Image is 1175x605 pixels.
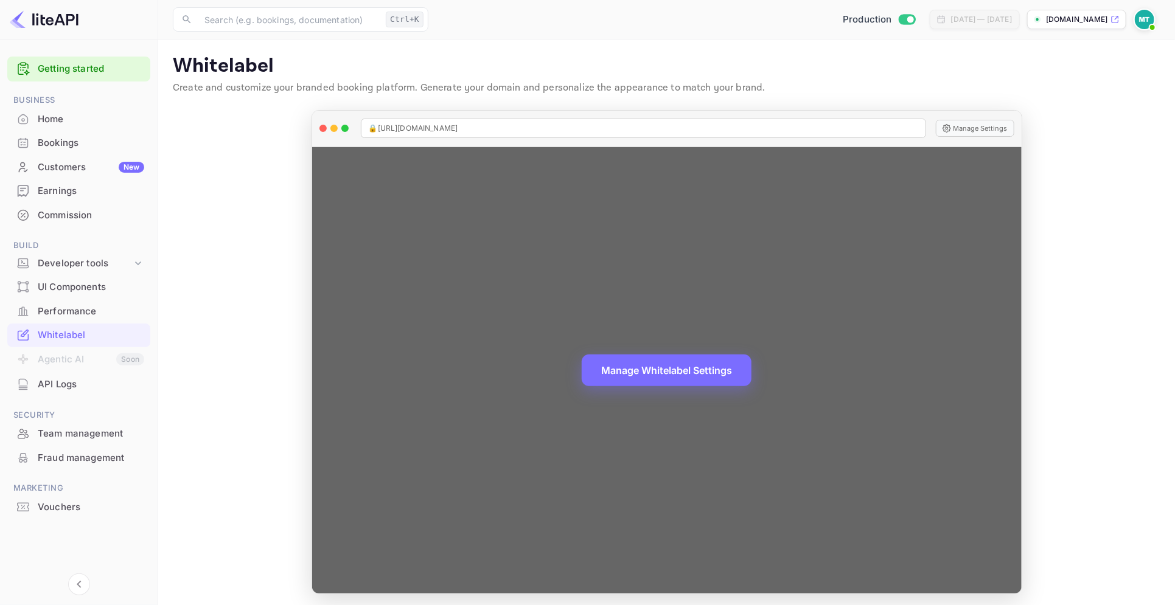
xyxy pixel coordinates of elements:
[7,422,150,444] a: Team management
[1135,10,1154,29] img: Marcin Teodoru
[7,108,150,130] a: Home
[369,123,458,134] span: 🔒 [URL][DOMAIN_NAME]
[38,62,144,76] a: Getting started
[38,184,144,198] div: Earnings
[7,131,150,154] a: Bookings
[68,573,90,595] button: Collapse navigation
[7,373,150,395] a: API Logs
[10,10,78,29] img: LiteAPI logo
[7,204,150,227] div: Commission
[7,373,150,396] div: API Logs
[951,14,1012,25] div: [DATE] — [DATE]
[582,354,751,386] button: Manage Whitelabel Settings
[38,427,144,441] div: Team management
[173,81,1160,95] p: Create and customize your branded booking platform. Generate your domain and personalize the appe...
[386,12,424,27] div: Ctrl+K
[38,136,144,150] div: Bookings
[38,305,144,319] div: Performance
[173,54,1160,78] p: Whitelabel
[7,131,150,155] div: Bookings
[7,108,150,131] div: Home
[7,275,150,298] a: UI Components
[7,57,150,81] div: Getting started
[7,239,150,252] span: Build
[7,300,150,322] a: Performance
[7,300,150,323] div: Performance
[7,482,150,495] span: Marketing
[38,451,144,465] div: Fraud management
[7,179,150,203] div: Earnings
[7,323,150,347] div: Whitelabel
[7,496,150,519] div: Vouchers
[843,13,892,27] span: Production
[7,204,150,226] a: Commission
[38,209,144,223] div: Commission
[38,500,144,514] div: Vouchers
[38,257,132,271] div: Developer tools
[38,112,144,126] div: Home
[936,120,1014,137] button: Manage Settings
[7,94,150,107] span: Business
[38,280,144,294] div: UI Components
[7,422,150,446] div: Team management
[197,7,381,32] input: Search (e.g. bookings, documentation)
[838,13,920,27] div: Switch to Sandbox mode
[7,156,150,178] a: CustomersNew
[7,409,150,422] span: Security
[7,275,150,299] div: UI Components
[38,161,144,175] div: Customers
[38,328,144,342] div: Whitelabel
[7,253,150,274] div: Developer tools
[7,446,150,469] a: Fraud management
[7,496,150,518] a: Vouchers
[7,446,150,470] div: Fraud management
[119,162,144,173] div: New
[7,323,150,346] a: Whitelabel
[7,156,150,179] div: CustomersNew
[7,179,150,202] a: Earnings
[1046,14,1108,25] p: [DOMAIN_NAME]
[38,378,144,392] div: API Logs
